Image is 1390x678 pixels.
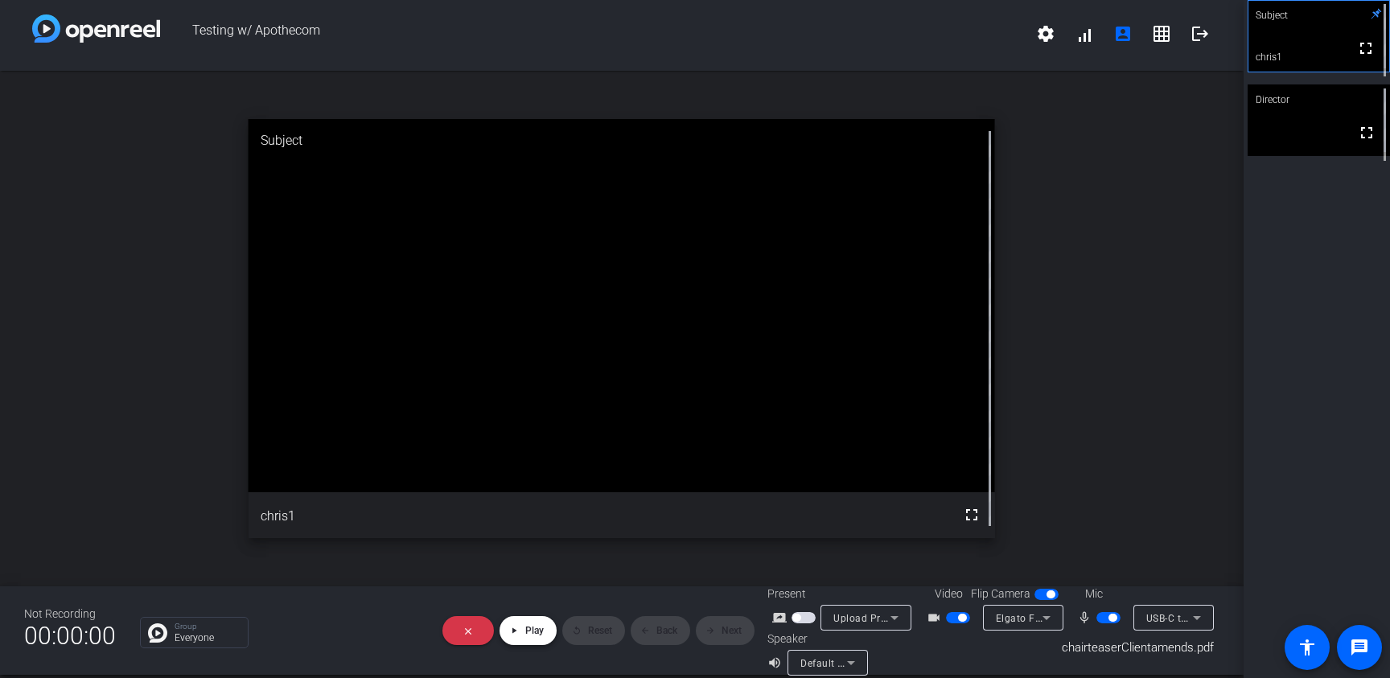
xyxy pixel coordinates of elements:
mat-icon: volume_up [767,653,787,672]
img: Chat Icon [148,623,167,643]
button: Play [500,616,557,645]
span: Default - MacBook Pro Speakers (Built-in) [800,656,994,669]
mat-icon: fullscreen [1356,39,1376,58]
span: 00:00:00 [24,616,116,655]
mat-icon: settings [1036,24,1055,43]
div: Mic [1069,586,1218,602]
div: Present [767,586,916,602]
mat-icon: fullscreen [962,505,981,524]
button: signal_cellular_alt [1065,14,1104,53]
mat-icon: mic_none [1077,608,1096,627]
span: Play [525,625,544,636]
div: Speaker [767,631,864,647]
mat-icon: screen_share_outline [772,608,792,627]
div: Not Recording [24,606,116,623]
mat-icon: close [463,626,472,635]
mat-icon: logout [1191,24,1210,43]
span: Elgato Facecam MK.2 (0fd9:0094) [996,611,1158,624]
p: Everyone [175,633,240,643]
div: Director [1248,84,1390,115]
span: Testing w/ Apothecom [160,14,1026,53]
img: white-gradient.svg [32,14,160,43]
mat-icon: accessibility [1297,638,1317,657]
mat-icon: fullscreen [1357,123,1376,142]
span: Upload Presentation [833,611,931,624]
div: Subject [249,119,995,162]
mat-icon: grid_on [1152,24,1171,43]
mat-icon: play_arrow [509,626,519,635]
span: Video [935,586,963,602]
mat-icon: videocam_outline [927,608,946,627]
p: Group [175,623,240,631]
span: Flip Camera [971,586,1030,602]
mat-icon: account_box [1113,24,1133,43]
mat-icon: message [1350,638,1369,657]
